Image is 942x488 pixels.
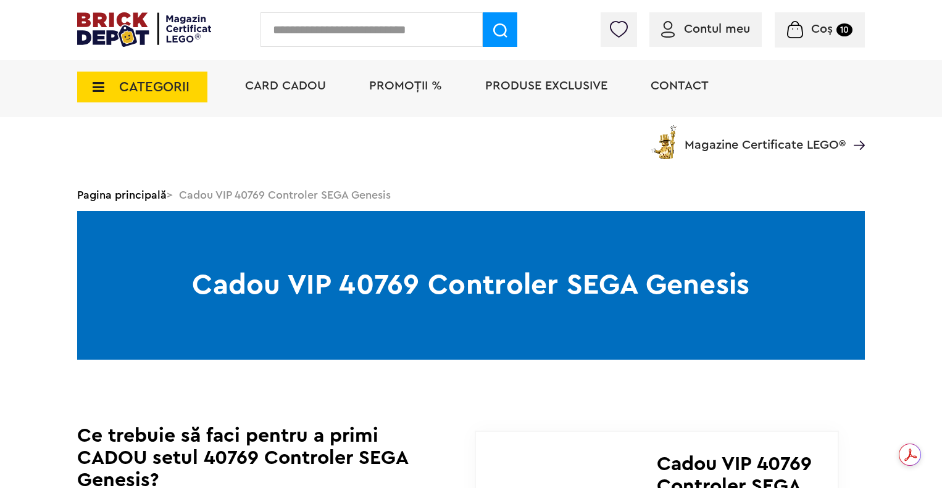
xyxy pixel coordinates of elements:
small: 10 [836,23,852,36]
a: Pagina principală [77,189,167,201]
a: Produse exclusive [485,80,607,92]
a: Contul meu [661,23,750,35]
h1: Cadou VIP 40769 Controler SEGA Genesis [77,211,865,360]
span: Contul meu [684,23,750,35]
a: Card Cadou [245,80,326,92]
span: Coș [811,23,833,35]
a: Magazine Certificate LEGO® [846,123,865,135]
span: CATEGORII [119,80,190,94]
span: Magazine Certificate LEGO® [685,123,846,151]
a: PROMOȚII % [369,80,442,92]
div: > Cadou VIP 40769 Controler SEGA Genesis [77,179,865,211]
a: Contact [651,80,709,92]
